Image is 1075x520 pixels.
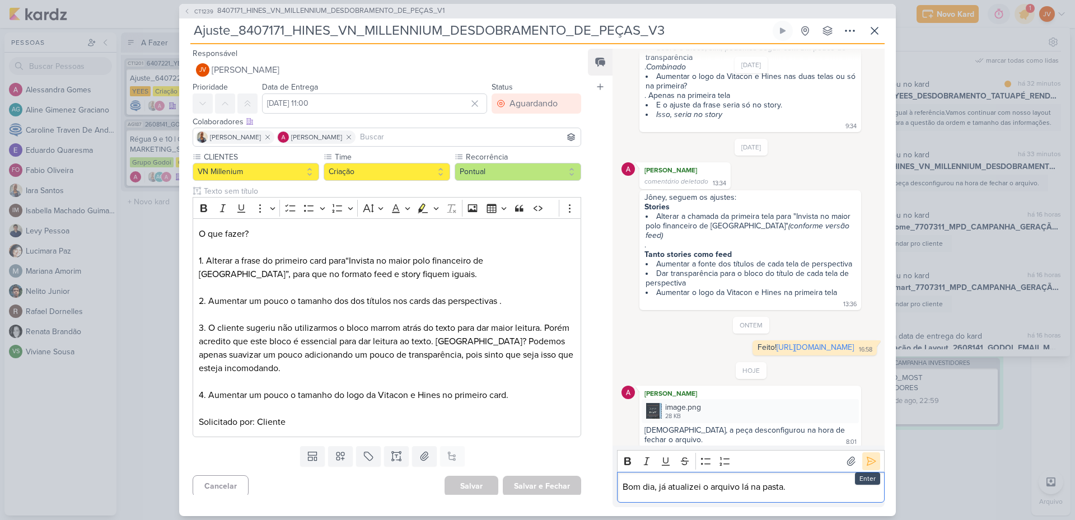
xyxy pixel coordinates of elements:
[202,255,345,266] span: . Alterar a frase do primeiro card para
[644,202,670,212] strong: Stories
[642,399,859,423] div: image.png
[646,403,662,419] img: c6Yj5ZZ6LqvlRYD2xRnhKrvudilUoBJESwwZBK0i.png
[193,163,319,181] button: VN Millenium
[646,221,852,240] i: (conforme versão feed)
[455,163,581,181] button: Pontual
[646,212,856,240] li: Alterar a chamada da primeira tela para "Invista no maior polo financeiro de [GEOGRAPHIC_DATA]"
[644,240,856,250] div: .
[644,91,856,100] div: . Apenas na primeira tela
[713,179,726,188] div: 13:34
[642,388,859,399] div: [PERSON_NAME]
[197,132,208,143] img: Iara Santos
[193,218,581,437] div: Editor editing area: main
[644,193,856,202] div: Jôney, seguem os ajustes:
[758,343,854,352] div: Feito!
[193,60,581,80] button: JV [PERSON_NAME]
[617,450,885,472] div: Editor toolbar
[334,151,450,163] label: Time
[665,412,701,421] div: 28 KB
[646,259,856,269] li: Aumentar a fonte dos títulos de cada tela de perspectiva
[193,197,581,219] div: Editor toolbar
[665,401,701,413] div: image.png
[199,67,206,73] p: JV
[324,163,450,181] button: Criação
[646,269,856,288] li: Dar transparência para o bloco do título de cada tela de perspectiva
[644,177,708,185] span: comentário deletado
[291,132,342,142] span: [PERSON_NAME]
[656,110,722,119] i: Isso, seria no story
[644,425,847,444] div: [DEMOGRAPHIC_DATA], a peça desconfigurou na hora de fechar o arquivo.
[843,300,857,309] div: 13:36
[203,151,319,163] label: CLIENTES
[202,185,581,197] input: Texto sem título
[190,21,770,41] input: Kard Sem Título
[777,343,854,352] a: [URL][DOMAIN_NAME]
[621,386,635,399] img: Alessandra Gomes
[623,480,878,494] p: Bom dia, já atualizei o arquivo lá na pasta.
[199,255,483,280] span: “Invista no maior polo financeiro de [GEOGRAPHIC_DATA]”, para que no formato feed e story fiquem ...
[855,472,880,485] div: Enter
[193,475,249,497] button: Cancelar
[646,62,686,72] i: Combinado
[646,100,856,110] li: E o ajuste da frase seria só no story.
[642,165,728,176] div: [PERSON_NAME]
[492,93,581,114] button: Aguardando
[846,438,857,447] div: 8:01
[262,93,487,114] input: Select a date
[646,72,856,91] li: Aumentar o logo da Vitacon e Hines nas duas telas ou só na primeira?
[199,296,502,307] span: 2. Aumentar um pouco o tamanho dos dos títulos nos cards das perspectivas .
[199,390,508,401] span: 4. Aumentar um pouco o tamanho do logo da Vitacon e Hines no primeiro card.
[199,416,286,428] span: Solicitado por: Cliente
[644,62,856,72] div: .
[212,63,279,77] span: [PERSON_NAME]
[262,82,318,92] label: Data de Entrega
[193,49,237,58] label: Responsável
[778,26,787,35] div: Ligar relógio
[492,82,513,92] label: Status
[465,151,581,163] label: Recorrência
[199,227,575,429] p: O que fazer? 1
[646,288,856,297] li: Aumentar o logo da Vitacon e Hines na primeira tela
[646,43,856,62] li: Sobre o bloco, sim, podemos seguir com um pouco de transparência
[859,345,872,354] div: 16:58
[358,130,578,144] input: Buscar
[617,472,885,503] div: Editor editing area: main
[199,322,573,374] span: 3. O cliente sugeriu não utilizarmos o bloco marrom atrás do texto para dar maior leitura. Porém ...
[196,63,209,77] div: Joney Viana
[193,82,228,92] label: Prioridade
[278,132,289,143] img: Alessandra Gomes
[621,162,635,176] img: Alessandra Gomes
[193,116,581,128] div: Colaboradores
[510,97,558,110] div: Aguardando
[845,122,857,131] div: 9:34
[644,250,732,259] strong: Tanto stories como feed
[210,132,261,142] span: [PERSON_NAME]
